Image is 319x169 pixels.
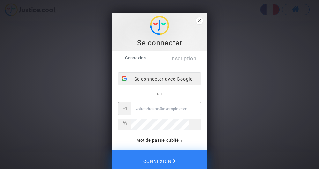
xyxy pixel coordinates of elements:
[115,38,204,48] div: Se connecter
[196,17,203,24] span: close
[157,91,162,96] span: ou
[137,138,182,143] a: Mot de passe oublié ?
[118,73,201,85] div: Se connecter avec Google
[112,51,159,65] span: Connexion
[131,102,201,115] input: Email
[159,51,207,66] a: Inscription
[131,119,189,129] input: Password
[143,155,176,168] span: Connexion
